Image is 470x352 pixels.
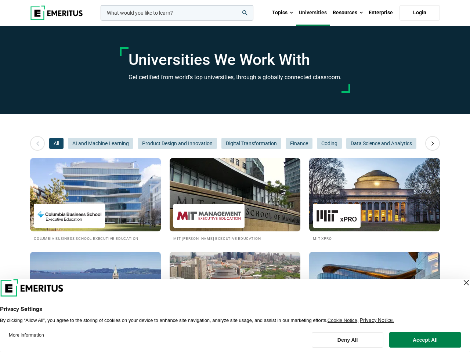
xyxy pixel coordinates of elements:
button: Product Design and Innovation [138,138,217,149]
button: All [49,138,64,149]
a: Universities We Work With Kellogg Executive Education [PERSON_NAME] Executive Education [309,252,440,335]
a: Universities We Work With Berkeley Executive Education Berkeley Executive Education [30,252,161,335]
button: Coding [317,138,342,149]
a: Universities We Work With Columbia Business School Executive Education Columbia Business School E... [30,158,161,241]
a: Universities We Work With MIT Sloan Executive Education MIT [PERSON_NAME] Executive Education [170,158,300,241]
img: Universities We Work With [170,158,300,231]
img: MIT xPRO [317,208,357,224]
button: Data Science and Analytics [346,138,416,149]
img: Columbia Business School Executive Education [37,208,101,224]
img: Universities We Work With [309,158,440,231]
input: woocommerce-product-search-field-0 [101,5,253,21]
img: Universities We Work With [30,252,161,325]
a: Universities We Work With MIT xPRO MIT xPRO [309,158,440,241]
h2: Columbia Business School Executive Education [34,235,157,241]
img: MIT Sloan Executive Education [177,208,241,224]
button: Digital Transformation [221,138,281,149]
img: Universities We Work With [170,252,300,325]
button: AI and Machine Learning [68,138,133,149]
h3: Get certified from world’s top universities, through a globally connected classroom. [129,73,341,82]
a: Login [399,5,440,21]
img: Universities We Work With [30,158,161,231]
h1: Universities We Work With [129,51,341,69]
button: Finance [286,138,312,149]
img: Universities We Work With [309,252,440,325]
h2: MIT [PERSON_NAME] Executive Education [173,235,297,241]
a: Universities We Work With Wharton Executive Education [PERSON_NAME] Executive Education [170,252,300,335]
h2: MIT xPRO [313,235,436,241]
